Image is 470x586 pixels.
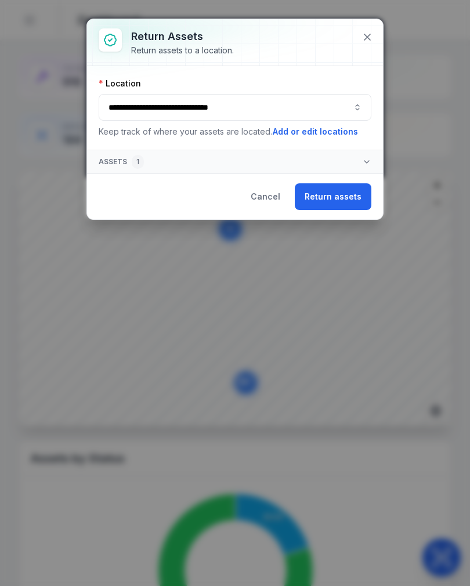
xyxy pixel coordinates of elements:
button: Add or edit locations [272,125,359,138]
button: Assets1 [87,150,383,173]
span: Assets [99,155,144,169]
p: Keep track of where your assets are located. [99,125,371,138]
label: Location [99,78,141,89]
button: Return assets [295,183,371,210]
div: Return assets to a location. [131,45,234,56]
button: Cancel [241,183,290,210]
h3: Return assets [131,28,234,45]
div: 1 [132,155,144,169]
